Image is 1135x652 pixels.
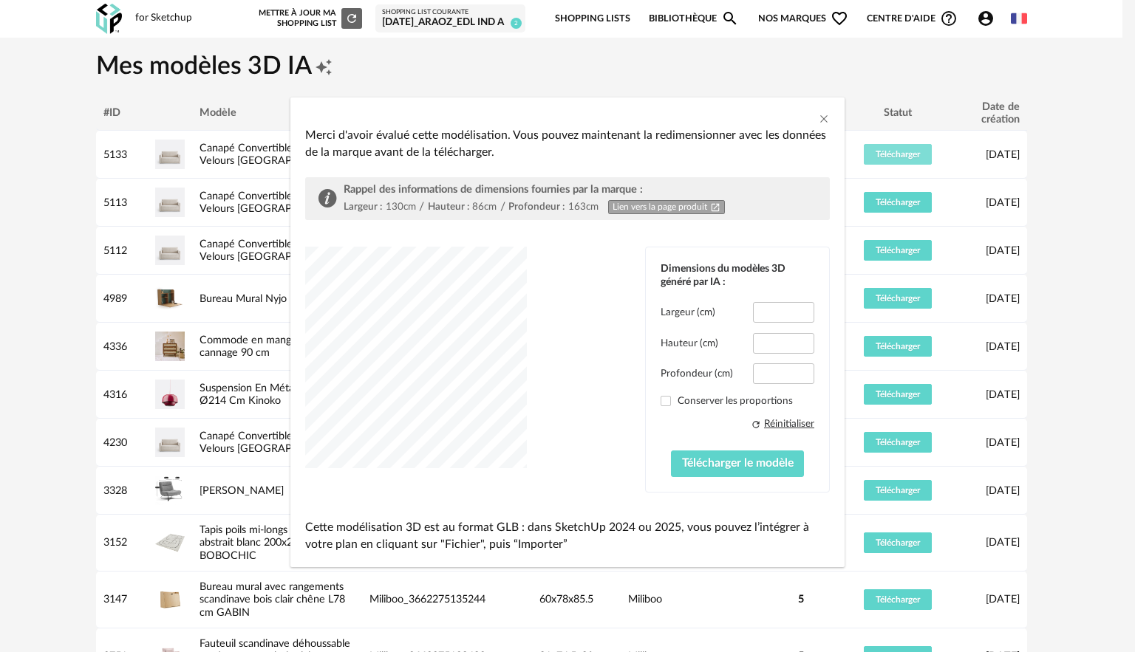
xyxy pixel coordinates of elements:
[710,202,720,213] span: Open In New icon
[428,200,469,213] div: Hauteur :
[661,306,715,319] label: Largeur (cm)
[751,417,761,430] span: Refresh icon
[344,200,382,213] div: Largeur :
[386,200,416,213] div: 130cm
[500,200,505,214] div: /
[608,200,725,214] a: Lien vers la page produitOpen In New icon
[671,450,805,477] button: Télécharger le modèle
[818,112,830,128] button: Close
[305,127,830,160] div: Merci d'avoir évalué cette modélisation. Vous pouvez maintenant la redimensionner avec les donnée...
[344,184,643,195] span: Rappel des informations de dimensions fournies par la marque :
[472,200,497,213] div: 86cm
[661,367,733,380] label: Profondeur (cm)
[290,97,845,567] div: dialog
[661,337,718,350] label: Hauteur (cm)
[305,519,830,552] p: Cette modélisation 3D est au format GLB : dans SketchUp 2024 ou 2025, vous pouvez l’intégrer à vo...
[661,394,814,408] label: Conserver les proportions
[682,457,794,469] span: Télécharger le modèle
[419,200,424,214] div: /
[508,200,565,213] div: Profondeur :
[764,417,814,430] div: Réinitialiser
[568,200,599,213] div: 163cm
[661,262,814,289] div: Dimensions du modèles 3D généré par IA :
